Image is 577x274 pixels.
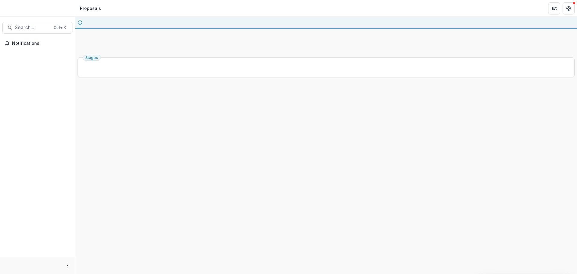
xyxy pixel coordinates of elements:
[80,5,101,11] div: Proposals
[548,2,560,14] button: Partners
[563,2,575,14] button: Get Help
[85,56,98,60] span: Stages
[15,25,50,30] span: Search...
[2,22,72,34] button: Search...
[2,38,72,48] button: Notifications
[64,262,71,269] button: More
[12,41,70,46] span: Notifications
[53,24,67,31] div: Ctrl + K
[78,4,103,13] nav: breadcrumb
